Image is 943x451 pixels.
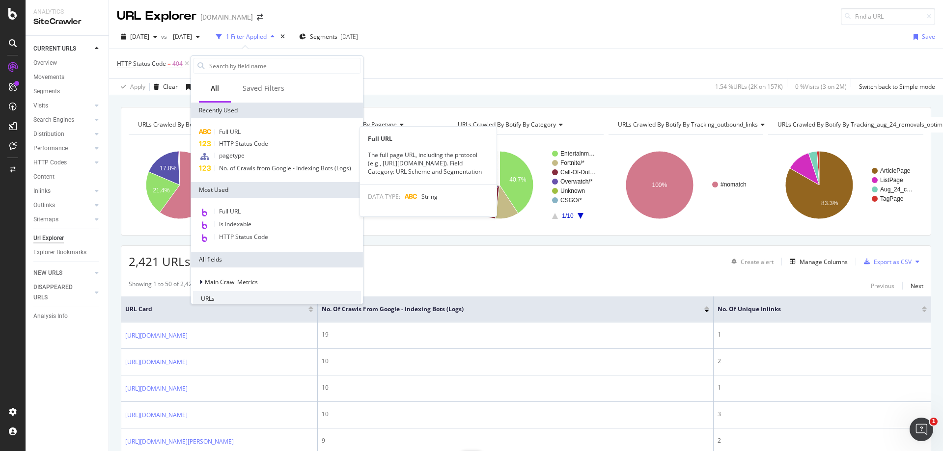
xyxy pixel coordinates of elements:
div: 1 Filter Applied [226,32,267,41]
span: URLs Crawled By Botify By category [458,120,556,129]
div: Next [911,282,923,290]
button: [DATE] [169,29,204,45]
div: Recently Used [191,103,363,118]
span: URL Card [125,305,306,314]
span: URLs Crawled By Botify By tracking_outbound_links [618,120,758,129]
a: Performance [33,143,92,154]
text: 21.4% [153,187,169,194]
span: = [167,59,171,68]
span: 2024 Oct. 5th [169,32,192,41]
text: Unknown [560,187,585,194]
a: [URL][DOMAIN_NAME] [125,357,188,367]
div: Search Engines [33,115,74,125]
div: arrow-right-arrow-left [257,14,263,21]
div: All fields [191,252,363,267]
a: Sitemaps [33,214,92,225]
div: Overview [33,58,57,68]
div: 9 [322,436,709,445]
div: 2 [718,357,927,366]
div: SiteCrawler [33,16,101,27]
span: pagetype [219,151,245,159]
a: Analysis Info [33,311,102,321]
button: Clear [150,79,178,95]
div: 1.54 % URLs ( 2K on 157K ) [715,82,783,91]
button: Segments[DATE] [295,29,362,45]
span: No. of Unique Inlinks [718,305,907,314]
div: Segments [33,86,60,97]
span: No. of Crawls from Google - Indexing Bots (Logs) [219,164,351,172]
svg: A chart. [448,142,604,228]
text: Entertainm… [560,150,595,157]
span: 2,421 URLs found [129,253,226,269]
div: Url Explorer [33,233,64,243]
span: HTTP Status Code [219,233,268,241]
button: Switch back to Simple mode [855,79,935,95]
button: [DATE] [117,29,161,45]
svg: A chart. [129,142,284,228]
div: Previous [871,282,894,290]
div: The full page URL, including the protocol (e.g., [URL][DOMAIN_NAME]). Field Category: URL Scheme ... [360,151,497,176]
svg: A chart. [768,142,923,228]
div: All [211,83,219,93]
div: A chart. [289,142,444,228]
button: Save [910,29,935,45]
button: Export as CSV [860,254,912,269]
text: 100% [652,182,667,188]
span: HTTP Status Code [219,139,268,148]
div: Saved Filters [243,83,284,93]
button: Create alert [727,254,774,269]
a: Url Explorer [33,233,102,243]
text: TagPage [880,195,904,202]
text: 1/10 [562,212,574,219]
div: Distribution [33,129,64,139]
div: 0 % Visits ( 3 on 2M ) [795,82,847,91]
span: No. of Crawls from Google - Indexing Bots (Logs) [322,305,690,314]
h4: URLs Crawled By Botify By tracking_outbound_links [616,117,773,133]
text: 40.7% [510,176,527,183]
div: Showing 1 to 50 of 2,421 entries [129,280,216,292]
a: Search Engines [33,115,92,125]
span: Full URL [219,207,241,215]
div: Movements [33,72,64,82]
div: 19 [322,330,709,339]
a: [URL][DOMAIN_NAME] [125,331,188,341]
div: Explorer Bookmarks [33,247,86,258]
span: String [421,192,438,201]
div: Performance [33,143,68,154]
a: [URL][DOMAIN_NAME] [125,410,188,420]
div: 3 [718,410,927,419]
input: Find a URL [841,8,935,25]
span: Main Crawl Metrics [205,278,258,286]
a: Outlinks [33,200,92,211]
div: URLs [193,291,361,307]
div: 1 [718,383,927,392]
div: Outlinks [33,200,55,211]
a: HTTP Codes [33,158,92,168]
button: Save [182,79,208,95]
a: Inlinks [33,186,92,196]
div: Analytics [33,8,101,16]
text: 17.8% [160,165,176,172]
text: ListPage [880,177,903,184]
div: times [278,32,287,42]
input: Search by field name [208,58,361,73]
span: vs [161,32,169,41]
a: [URL][DOMAIN_NAME][PERSON_NAME] [125,437,234,447]
div: DISAPPEARED URLS [33,282,83,303]
text: ArticlePage [880,167,911,174]
span: URLs Crawled By Botify By pagetype [298,120,397,129]
h4: URLs Crawled By Botify By pagetype [296,117,435,133]
a: Explorer Bookmarks [33,247,102,258]
div: NEW URLS [33,268,62,278]
div: Save [922,32,935,41]
div: Content [33,172,55,182]
text: Overwatch/* [560,178,593,185]
text: CSGO/* [560,197,582,204]
a: NEW URLS [33,268,92,278]
a: Movements [33,72,102,82]
div: 2 [718,436,927,445]
a: CURRENT URLS [33,44,92,54]
button: Previous [871,280,894,292]
a: Distribution [33,129,92,139]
